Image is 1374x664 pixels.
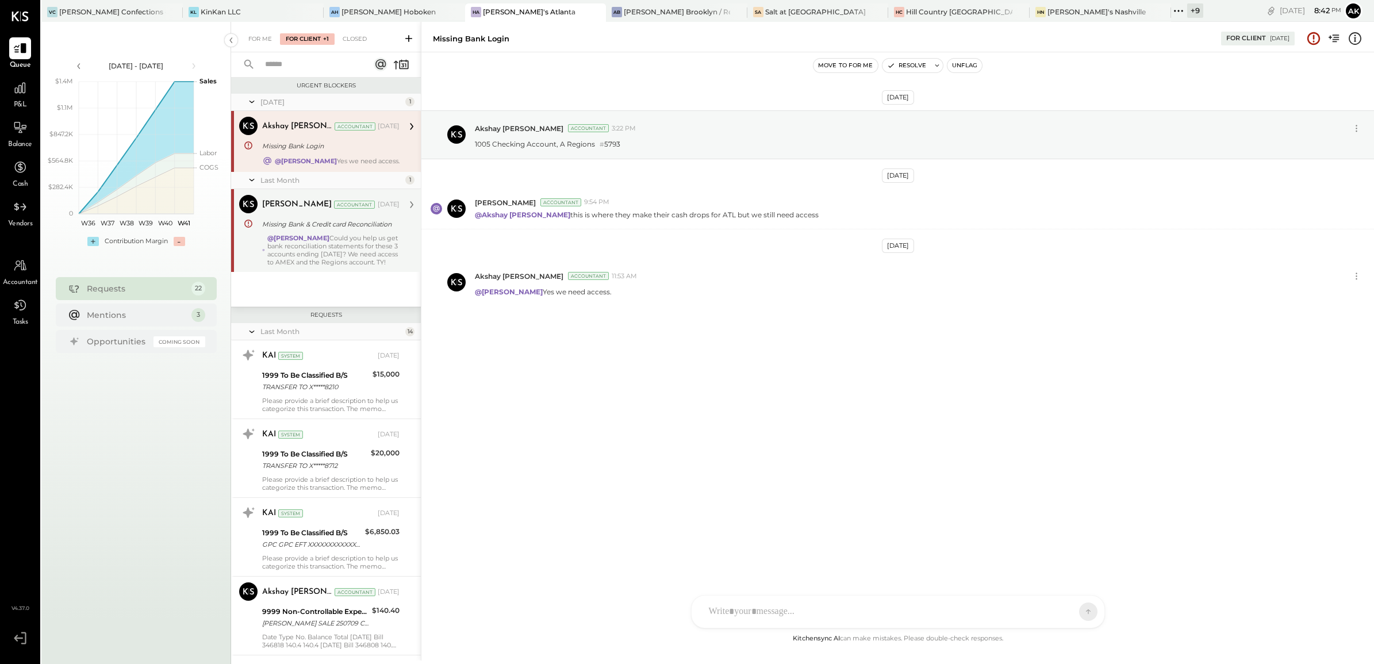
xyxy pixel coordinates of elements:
div: Missing Bank Login [262,140,396,152]
a: Tasks [1,294,40,328]
div: [DATE] [378,588,400,597]
div: Closed [337,33,373,45]
span: Cash [13,179,28,190]
text: $847.2K [49,130,73,138]
div: Requests [237,311,415,319]
div: Sa [753,7,763,17]
div: KAI [262,508,276,519]
div: HA [471,7,481,17]
div: [PERSON_NAME] SALE 250709 Company ID: XXXXXX6202 Company Name: [PERSON_NAME] Company Entry Descri... [262,617,369,629]
div: + 9 [1187,3,1203,18]
a: Balance [1,117,40,150]
div: HC [894,7,904,17]
div: [DATE] [882,168,914,183]
div: System [278,352,303,360]
div: + [87,237,99,246]
div: 1999 To Be Classified B/S [262,370,369,381]
div: VC [47,7,57,17]
div: System [278,431,303,439]
div: [PERSON_NAME] Hoboken [341,7,436,17]
text: W41 [178,219,190,227]
div: Accountant [568,272,609,280]
a: Cash [1,156,40,190]
div: Akshay [PERSON_NAME] [262,121,332,132]
a: Vendors [1,196,40,229]
span: Akshay [PERSON_NAME] [475,124,563,133]
div: 1 [405,175,414,185]
div: Yes we need access. [275,157,400,165]
div: Akshay [PERSON_NAME] [262,586,332,598]
button: Move to for me [813,59,878,72]
div: KinKan LLC [201,7,241,17]
div: Accountant [540,198,581,206]
p: 1005 Checking Account, A Regions 5793 [475,139,620,149]
div: Last Month [260,175,402,185]
button: Ak [1344,2,1363,20]
button: Resolve [882,59,931,72]
div: For Client [1226,34,1266,43]
strong: @[PERSON_NAME] [275,157,337,165]
div: [DATE] [1270,34,1289,43]
div: Missing Bank Login [433,33,509,44]
div: 3 [191,308,205,322]
div: $15,000 [373,369,400,380]
div: Accountant [334,201,375,209]
div: AB [612,7,622,17]
text: 0 [69,209,73,217]
div: Mentions [87,309,186,321]
div: Last Month [260,327,402,336]
div: Please provide a brief description to help us categorize this transaction. The memo might be help... [262,554,400,570]
div: Please provide a brief description to help us categorize this transaction. The memo might be help... [262,397,400,413]
div: KAI [262,429,276,440]
span: Queue [10,60,31,71]
div: Please provide a brief description to help us categorize this transaction. The memo might be help... [262,475,400,492]
div: $20,000 [371,447,400,459]
div: HN [1035,7,1046,17]
button: Unflag [947,59,982,72]
text: Labor [199,149,217,157]
div: [DATE] [378,509,400,518]
div: For Me [243,33,278,45]
div: Contribution Margin [105,237,168,246]
span: 3:22 PM [612,124,636,133]
span: Vendors [8,219,33,229]
div: [DATE] [378,200,400,209]
div: Requests [87,283,186,294]
div: KL [189,7,199,17]
div: Hill Country [GEOGRAPHIC_DATA] [906,7,1012,17]
strong: @Akshay [PERSON_NAME] [475,210,570,219]
text: $1.1M [57,103,73,112]
p: this is where they make their cash drops for ATL but we still need access [475,210,819,220]
span: Tasks [13,317,28,328]
div: [PERSON_NAME] [262,199,332,210]
text: W39 [139,219,153,227]
div: GPC GPC EFT XXXXXXXXXXXX5003ATL Company ID: XXXXXX7110 Company Name: GPC Company Entry Descriptio... [262,539,362,550]
strong: @[PERSON_NAME] [267,234,329,242]
div: [DATE] [378,122,400,131]
span: Balance [8,140,32,150]
div: 14 [405,327,414,336]
div: [DATE] [378,430,400,439]
text: $564.8K [48,156,73,164]
div: 1999 To Be Classified B/S [262,448,367,460]
div: copy link [1265,5,1277,17]
div: [DATE] [882,239,914,253]
text: W38 [119,219,133,227]
div: $140.40 [372,605,400,616]
span: 9:54 PM [584,198,609,207]
div: [PERSON_NAME]'s Nashville [1047,7,1146,17]
div: System [278,509,303,517]
span: Akshay [PERSON_NAME] [475,271,563,281]
p: Yes we need access. [475,287,612,297]
div: $6,850.03 [365,526,400,538]
div: [DATE] - [DATE] [87,61,185,71]
div: Accountant [568,124,609,132]
span: [PERSON_NAME] [475,198,536,208]
span: Accountant [3,278,38,288]
div: KAI [262,350,276,362]
text: $1.4M [55,77,73,85]
div: Urgent Blockers [237,82,415,90]
div: Salt at [GEOGRAPHIC_DATA] [765,7,866,17]
text: Sales [199,77,217,85]
div: Accountant [335,588,375,596]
